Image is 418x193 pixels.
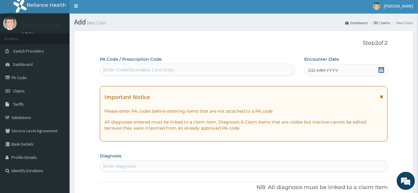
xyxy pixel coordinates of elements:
a: Online [21,31,36,36]
label: Diagnosis [100,153,121,159]
div: Minimize live chat window [99,3,114,18]
p: [PERSON_NAME] [21,23,61,28]
span: Switch Providers [13,48,44,54]
p: Please enter PA codes before entering items that are not attached to a PA code [104,108,383,114]
div: Chat with us now [31,34,102,42]
a: Dashboard [345,20,367,25]
p: NB: All diagnosis must be linked to a claim item [100,184,388,191]
p: All diagnoses entered must be linked to a claim item. Diagnosis & Claim Items that are visible bu... [104,119,383,131]
div: Enter Code(Secondary Care Only) [103,67,174,73]
span: Claims [13,88,25,94]
li: New Claim [391,20,413,25]
span: Tariffs [13,101,24,107]
h1: Add [74,18,413,26]
h1: Important Notice [104,94,150,100]
img: User Image [373,2,380,10]
span: We're online! [35,58,83,119]
textarea: Type your message and hit 'Enter' [3,129,115,150]
img: User Image [3,17,17,30]
span: Dashboard [13,62,33,67]
label: PA Code / Prescription Code [100,56,162,62]
img: d_794563401_company_1708531726252_794563401 [11,30,24,45]
p: Step 2 of 2 [100,40,388,47]
span: [PERSON_NAME] [384,3,413,9]
small: New Claim [86,21,106,25]
label: Encounter Date [304,56,339,62]
a: Claims [374,20,390,25]
div: Enter diagnosis [103,163,136,169]
span: DD-MM-YYYY [308,67,338,73]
